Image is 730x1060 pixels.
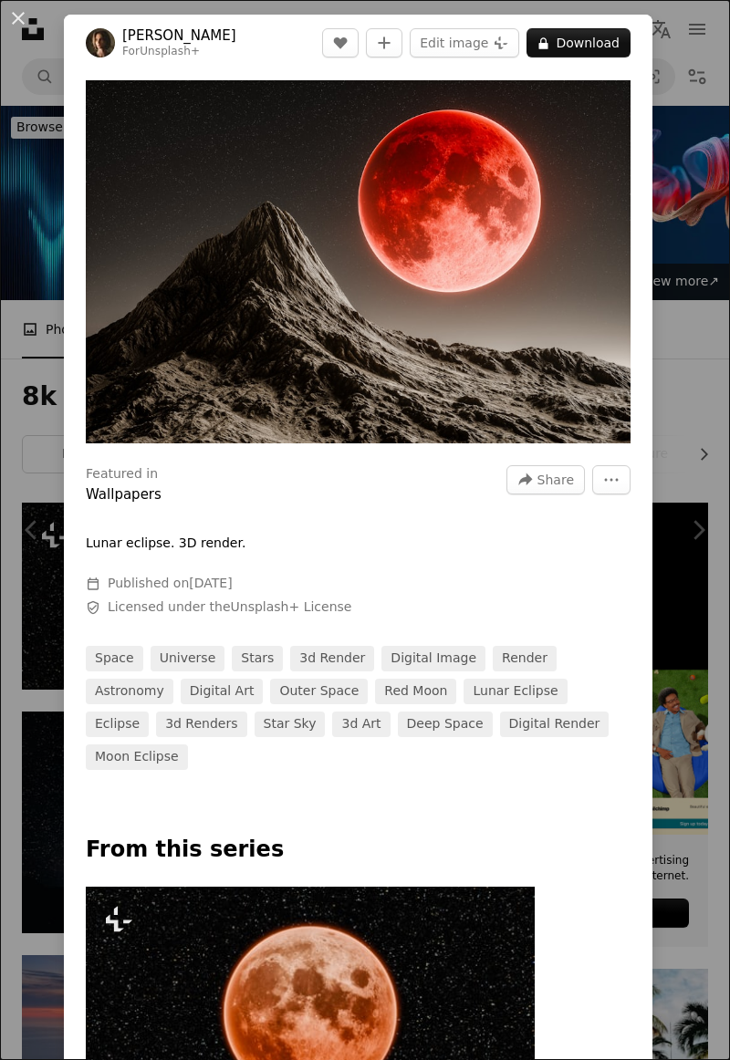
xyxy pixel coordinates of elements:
a: red moon [375,679,456,704]
div: Next [666,442,730,618]
button: Zoom in on this image [86,80,631,443]
a: deep space [398,712,493,737]
div: For [122,45,236,59]
p: From this series [86,836,631,865]
button: More Actions [592,465,631,494]
a: digital art [181,679,264,704]
a: Wallpapers [86,486,162,503]
a: 3d renders [156,712,246,737]
a: render [493,646,557,671]
button: Share this image [506,465,585,494]
a: star sky [255,712,326,737]
span: Share [537,466,574,494]
a: outer space [270,679,368,704]
img: Go to Alex Shuper's profile [86,28,115,57]
time: July 18, 2024 at 2:53:48 PM GMT+5:30 [189,576,232,590]
a: space [86,646,143,671]
a: digital image [381,646,485,671]
span: Published on [108,576,233,590]
p: Lunar eclipse. 3D render. [86,535,245,553]
a: Unsplash+ License [231,599,352,614]
a: lunar eclipse [464,679,567,704]
a: Unsplash+ [140,45,200,57]
button: Like [322,28,359,57]
a: moon eclipse [86,744,188,770]
a: universe [151,646,225,671]
a: astronomy [86,679,173,704]
a: 3d render [290,646,374,671]
h3: Featured in [86,465,158,483]
span: Licensed under the [108,598,351,617]
a: [PERSON_NAME] [122,26,236,45]
button: Download [527,28,631,57]
a: digital render [500,712,610,737]
button: Add to Collection [366,28,402,57]
a: 3d art [332,712,390,737]
img: A red moon is seen over a mountain [86,80,631,443]
a: eclipse [86,712,149,737]
a: A full moon is seen in the night sky [86,1004,535,1021]
a: stars [232,646,283,671]
button: Edit image [410,28,519,57]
